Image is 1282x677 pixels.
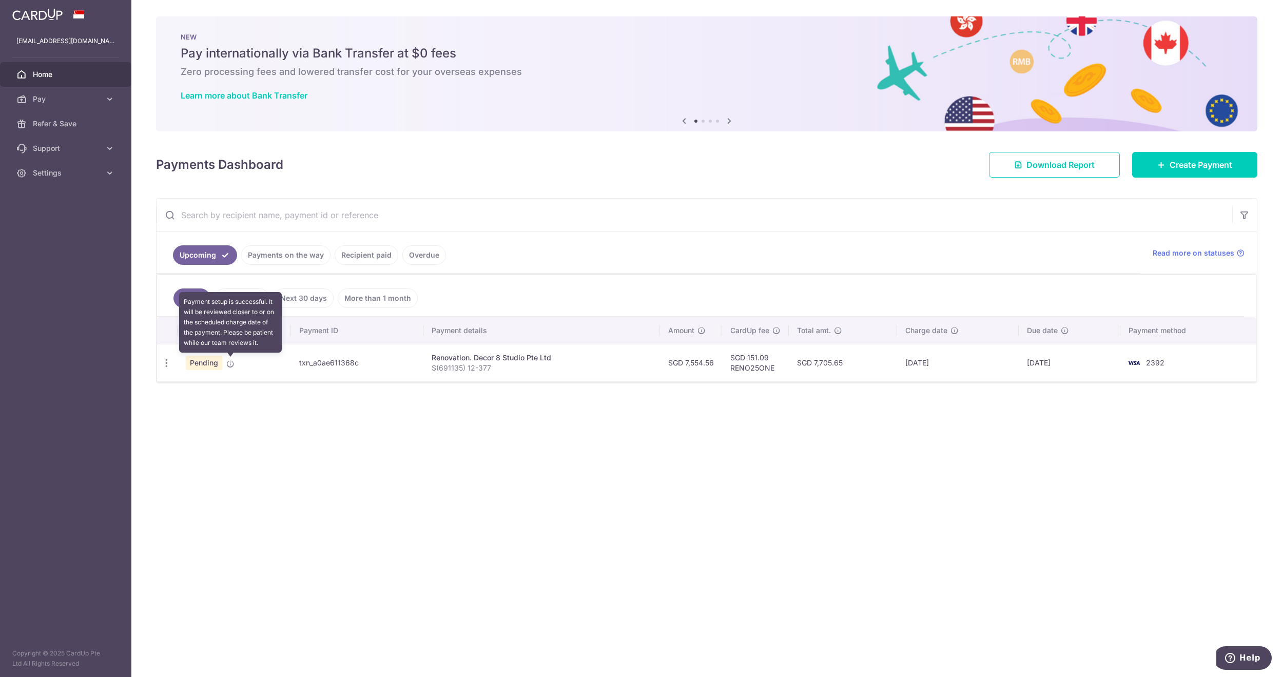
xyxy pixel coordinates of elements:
[730,325,769,336] span: CardUp fee
[291,317,423,344] th: Payment ID
[897,344,1019,381] td: [DATE]
[1132,152,1257,178] a: Create Payment
[33,143,101,153] span: Support
[157,199,1232,231] input: Search by recipient name, payment id or reference
[1153,248,1245,258] a: Read more on statuses
[241,245,331,265] a: Payments on the way
[797,325,831,336] span: Total amt.
[1146,358,1164,367] span: 2392
[660,344,722,381] td: SGD 7,554.56
[722,344,789,381] td: SGD 151.09 RENO25ONE
[668,325,694,336] span: Amount
[33,119,101,129] span: Refer & Save
[335,245,398,265] a: Recipient paid
[789,344,897,381] td: SGD 7,705.65
[156,16,1257,131] img: Bank transfer banner
[33,94,101,104] span: Pay
[181,33,1233,41] p: NEW
[186,356,222,370] span: Pending
[402,245,446,265] a: Overdue
[1216,646,1272,672] iframe: Opens a widget where you can find more information
[181,90,307,101] a: Learn more about Bank Transfer
[12,8,63,21] img: CardUp
[156,156,283,174] h4: Payments Dashboard
[1019,344,1121,381] td: [DATE]
[179,292,282,353] div: Payment setup is successful. It will be reviewed closer to or on the scheduled charge date of the...
[1170,159,1232,171] span: Create Payment
[432,363,652,373] p: S(691135) 12-377
[1120,317,1256,344] th: Payment method
[1123,357,1144,369] img: Bank Card
[432,353,652,363] div: Renovation. Decor 8 Studio Pte Ltd
[181,66,1233,78] h6: Zero processing fees and lowered transfer cost for your overseas expenses
[1027,325,1058,336] span: Due date
[989,152,1120,178] a: Download Report
[173,245,237,265] a: Upcoming
[181,45,1233,62] h5: Pay internationally via Bank Transfer at $0 fees
[173,288,210,308] a: All
[16,36,115,46] p: [EMAIL_ADDRESS][DOMAIN_NAME]
[291,344,423,381] td: txn_a0ae611368c
[33,69,101,80] span: Home
[33,168,101,178] span: Settings
[338,288,418,308] a: More than 1 month
[1153,248,1234,258] span: Read more on statuses
[423,317,660,344] th: Payment details
[274,288,334,308] a: Next 30 days
[1026,159,1095,171] span: Download Report
[905,325,947,336] span: Charge date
